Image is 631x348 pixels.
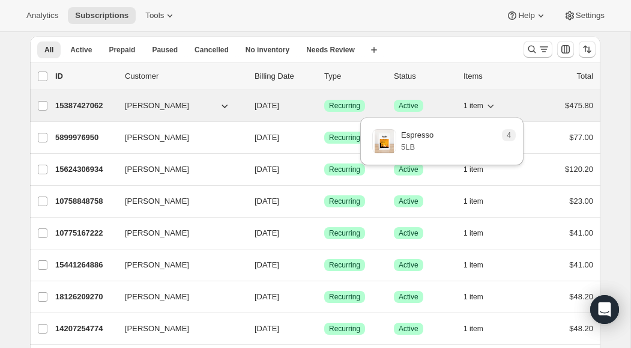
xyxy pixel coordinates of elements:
[118,96,238,115] button: [PERSON_NAME]
[125,291,189,303] span: [PERSON_NAME]
[125,100,189,112] span: [PERSON_NAME]
[255,101,279,110] span: [DATE]
[255,260,279,269] span: [DATE]
[55,227,115,239] p: 10775167222
[75,11,128,20] span: Subscriptions
[125,323,189,335] span: [PERSON_NAME]
[329,197,360,206] span: Recurring
[463,228,483,238] span: 1 item
[55,259,115,271] p: 15441264886
[55,100,115,112] p: 15387427062
[70,45,92,55] span: Active
[463,225,497,242] button: 1 item
[463,292,483,302] span: 1 item
[463,257,497,273] button: 1 item
[125,227,189,239] span: [PERSON_NAME]
[569,324,593,333] span: $48.20
[55,129,593,146] div: 5899976950[PERSON_NAME][DATE]SuccessRecurringSuccessActive4 items$77.00
[524,41,552,58] button: Search and filter results
[55,225,593,242] div: 10775167222[PERSON_NAME][DATE]SuccessRecurringSuccessActive1 item$41.00
[463,324,483,334] span: 1 item
[55,193,593,210] div: 10758848758[PERSON_NAME][DATE]SuccessRecurringSuccessActive1 item$23.00
[118,224,238,243] button: [PERSON_NAME]
[125,132,189,144] span: [PERSON_NAME]
[329,324,360,334] span: Recurring
[68,7,136,24] button: Subscriptions
[125,70,245,82] p: Customer
[518,11,534,20] span: Help
[364,41,384,58] button: Create new view
[499,7,554,24] button: Help
[55,291,115,303] p: 18126209270
[125,163,189,176] span: [PERSON_NAME]
[576,11,605,20] span: Settings
[55,320,593,337] div: 14207254774[PERSON_NAME][DATE]SuccessRecurringSuccessActive1 item$48.20
[125,259,189,271] span: [PERSON_NAME]
[399,324,418,334] span: Active
[55,97,593,114] div: 15387427062[PERSON_NAME][DATE]SuccessRecurringSuccessActive1 item$475.80
[463,288,497,305] button: 1 item
[55,132,115,144] p: 5899976950
[255,292,279,301] span: [DATE]
[55,70,593,82] div: IDCustomerBilling DateTypeStatusItemsTotal
[109,45,135,55] span: Prepaid
[463,320,497,337] button: 1 item
[507,130,511,140] span: 4
[463,260,483,270] span: 1 item
[463,101,483,111] span: 1 item
[569,133,593,142] span: $77.00
[569,260,593,269] span: $41.00
[329,228,360,238] span: Recurring
[255,70,315,82] p: Billing Date
[463,197,483,206] span: 1 item
[399,197,418,206] span: Active
[399,101,418,111] span: Active
[118,192,238,211] button: [PERSON_NAME]
[55,161,593,178] div: 15624306934[PERSON_NAME][DATE]SuccessRecurringSuccessActive1 item$120.20
[329,292,360,302] span: Recurring
[557,7,612,24] button: Settings
[152,45,178,55] span: Paused
[557,41,574,58] button: Customize table column order and visibility
[565,101,593,110] span: $475.80
[569,292,593,301] span: $48.20
[246,45,289,55] span: No inventory
[55,70,115,82] p: ID
[118,255,238,275] button: [PERSON_NAME]
[118,160,238,179] button: [PERSON_NAME]
[324,70,384,82] div: Type
[44,45,53,55] span: All
[138,7,183,24] button: Tools
[255,133,279,142] span: [DATE]
[255,197,279,206] span: [DATE]
[55,163,115,176] p: 15624306934
[329,260,360,270] span: Recurring
[399,292,418,302] span: Active
[569,228,593,237] span: $41.00
[255,165,279,174] span: [DATE]
[118,287,238,307] button: [PERSON_NAME]
[195,45,229,55] span: Cancelled
[401,129,433,141] p: Espresso
[306,45,355,55] span: Needs Review
[463,70,524,82] div: Items
[55,323,115,335] p: 14207254774
[579,41,596,58] button: Sort the results
[463,193,497,210] button: 1 item
[394,70,454,82] p: Status
[125,195,189,207] span: [PERSON_NAME]
[329,165,360,174] span: Recurring
[565,165,593,174] span: $120.20
[577,70,593,82] p: Total
[118,128,238,147] button: [PERSON_NAME]
[401,141,433,153] p: 5LB
[399,228,418,238] span: Active
[329,133,360,142] span: Recurring
[55,195,115,207] p: 10758848758
[590,295,619,324] div: Open Intercom Messenger
[329,101,360,111] span: Recurring
[118,319,238,338] button: [PERSON_NAME]
[463,97,497,114] button: 1 item
[255,228,279,237] span: [DATE]
[145,11,164,20] span: Tools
